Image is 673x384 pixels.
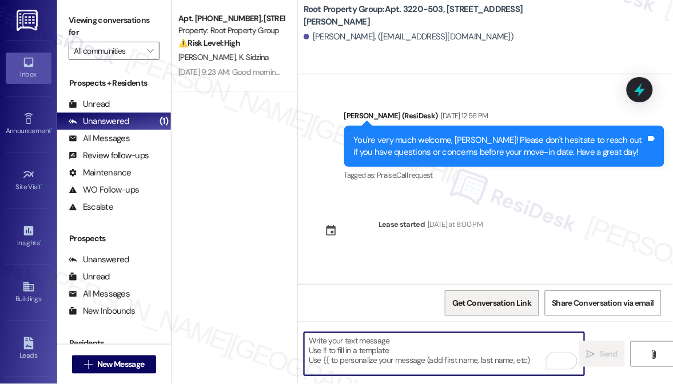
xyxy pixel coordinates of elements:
div: WO Follow-ups [69,184,139,196]
button: Get Conversation Link [445,290,539,316]
div: Escalate [69,201,113,213]
span: [PERSON_NAME] [178,52,239,62]
span: • [39,237,41,245]
textarea: To enrich screen reader interactions, please activate Accessibility in Grammarly extension settings [304,333,584,375]
a: Site Visit • [6,165,51,196]
button: New Message [72,355,157,374]
span: • [51,125,53,133]
span: Praise , [377,170,396,180]
div: Unread [69,271,110,283]
input: All communities [74,42,141,60]
div: You're very much welcome, [PERSON_NAME]! Please don't hesitate to reach out if you have questions... [354,134,646,159]
span: Get Conversation Link [452,297,531,309]
div: [PERSON_NAME] (ResiDesk) [344,110,664,126]
div: Unanswered [69,115,129,127]
div: Unanswered [69,254,129,266]
a: Leads [6,334,51,365]
div: [PERSON_NAME]. ([EMAIL_ADDRESS][DOMAIN_NAME]) [304,31,514,43]
i:  [587,350,595,359]
div: [DATE] 12:56 PM [438,110,488,122]
div: Review follow-ups [69,150,149,162]
div: Lease started [379,218,425,230]
div: Residents [57,337,171,349]
div: Apt. [PHONE_NUMBER], [STREET_ADDRESS] [178,13,284,25]
div: Prospects + Residents [57,77,171,89]
i:  [147,46,153,55]
button: Share Conversation via email [545,290,662,316]
button: Send [579,341,625,367]
div: Tagged as: [344,167,664,183]
span: • [41,181,43,189]
div: All Messages [69,133,130,145]
label: Viewing conversations for [69,11,160,42]
img: ResiDesk Logo [17,10,40,31]
a: Buildings [6,277,51,308]
span: Call request [397,170,433,180]
i:  [649,350,658,359]
div: Prospects [57,233,171,245]
div: New Inbounds [69,305,135,317]
div: Maintenance [69,167,132,179]
span: New Message [97,358,144,370]
div: Unread [69,98,110,110]
strong: ⚠️ Risk Level: High [178,38,240,48]
a: Insights • [6,221,51,252]
b: Root Property Group: Apt. 3220-503, [STREET_ADDRESS][PERSON_NAME] [304,3,532,28]
div: Property: Root Property Group [178,25,284,37]
span: K. Sidzina [239,52,269,62]
a: Inbox [6,53,51,83]
span: Send [600,348,618,360]
div: (1) [157,113,171,130]
span: Share Conversation via email [552,297,654,309]
i:  [84,360,93,369]
div: All Messages [69,288,130,300]
div: [DATE] at 8:00 PM [425,218,483,230]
